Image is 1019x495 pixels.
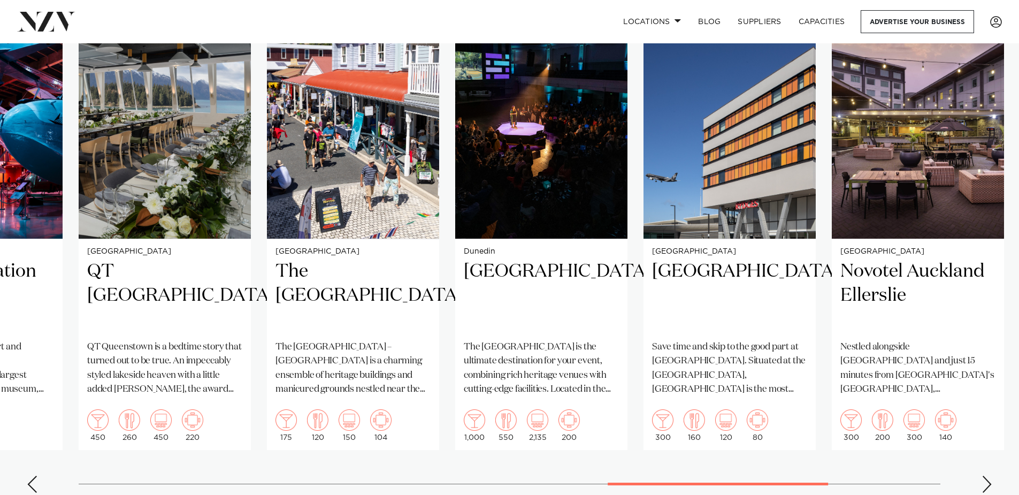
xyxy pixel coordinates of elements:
[840,409,862,441] div: 300
[87,260,242,332] h2: QT [GEOGRAPHIC_DATA]
[832,7,1004,450] swiper-slide: 16 / 18
[370,409,392,431] img: meeting.png
[267,7,439,450] a: [GEOGRAPHIC_DATA] The [GEOGRAPHIC_DATA] The [GEOGRAPHIC_DATA] – [GEOGRAPHIC_DATA] is a charming e...
[495,409,517,441] div: 550
[747,409,768,431] img: meeting.png
[464,248,619,256] small: Dunedin
[87,409,109,441] div: 450
[715,409,737,441] div: 120
[150,409,172,441] div: 450
[87,248,242,256] small: [GEOGRAPHIC_DATA]
[840,248,995,256] small: [GEOGRAPHIC_DATA]
[79,7,251,450] a: [GEOGRAPHIC_DATA] QT [GEOGRAPHIC_DATA] QT Queenstown is a bedtime story that turned out to be tru...
[872,409,893,441] div: 200
[935,409,956,431] img: meeting.png
[872,409,893,431] img: dining.png
[87,409,109,431] img: cocktail.png
[275,409,297,431] img: cocktail.png
[87,340,242,397] p: QT Queenstown is a bedtime story that turned out to be true. An impeccably styled lakeside heaven...
[729,10,790,33] a: SUPPLIERS
[684,409,705,431] img: dining.png
[840,340,995,397] p: Nestled alongside [GEOGRAPHIC_DATA] and just 15 minutes from [GEOGRAPHIC_DATA]'s [GEOGRAPHIC_DATA...
[832,7,1004,450] a: [GEOGRAPHIC_DATA] Novotel Auckland Ellerslie Nestled alongside [GEOGRAPHIC_DATA] and just 15 minu...
[689,10,729,33] a: BLOG
[861,10,974,33] a: Advertise your business
[267,7,439,450] swiper-slide: 13 / 18
[527,409,548,431] img: theatre.png
[464,340,619,397] p: The [GEOGRAPHIC_DATA] is the ultimate destination for your event, combining rich heritage venues ...
[643,7,816,450] a: [GEOGRAPHIC_DATA] [GEOGRAPHIC_DATA] Save time and skip to the good part at [GEOGRAPHIC_DATA]. Sit...
[684,409,705,441] div: 160
[715,409,737,431] img: theatre.png
[747,409,768,441] div: 80
[558,409,580,431] img: meeting.png
[17,12,75,31] img: nzv-logo.png
[652,409,673,441] div: 300
[307,409,328,441] div: 120
[79,7,251,450] swiper-slide: 12 / 18
[464,409,485,431] img: cocktail.png
[275,409,297,441] div: 175
[903,409,925,441] div: 300
[182,409,203,431] img: meeting.png
[558,409,580,441] div: 200
[275,248,431,256] small: [GEOGRAPHIC_DATA]
[339,409,360,441] div: 150
[370,409,392,441] div: 104
[455,7,627,450] a: Dunedin [GEOGRAPHIC_DATA] The [GEOGRAPHIC_DATA] is the ultimate destination for your event, combi...
[307,409,328,431] img: dining.png
[464,260,619,332] h2: [GEOGRAPHIC_DATA]
[643,7,816,450] swiper-slide: 15 / 18
[935,409,956,441] div: 140
[527,409,548,441] div: 2,135
[464,409,485,441] div: 1,000
[652,409,673,431] img: cocktail.png
[840,409,862,431] img: cocktail.png
[275,260,431,332] h2: The [GEOGRAPHIC_DATA]
[339,409,360,431] img: theatre.png
[150,409,172,431] img: theatre.png
[119,409,140,431] img: dining.png
[790,10,854,33] a: Capacities
[652,248,807,256] small: [GEOGRAPHIC_DATA]
[495,409,517,431] img: dining.png
[275,340,431,397] p: The [GEOGRAPHIC_DATA] – [GEOGRAPHIC_DATA] is a charming ensemble of heritage buildings and manicu...
[840,260,995,332] h2: Novotel Auckland Ellerslie
[182,409,203,441] div: 220
[652,260,807,332] h2: [GEOGRAPHIC_DATA]
[903,409,925,431] img: theatre.png
[652,340,807,397] p: Save time and skip to the good part at [GEOGRAPHIC_DATA]. Situated at the [GEOGRAPHIC_DATA], [GEO...
[119,409,140,441] div: 260
[455,7,627,450] swiper-slide: 14 / 18
[615,10,689,33] a: Locations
